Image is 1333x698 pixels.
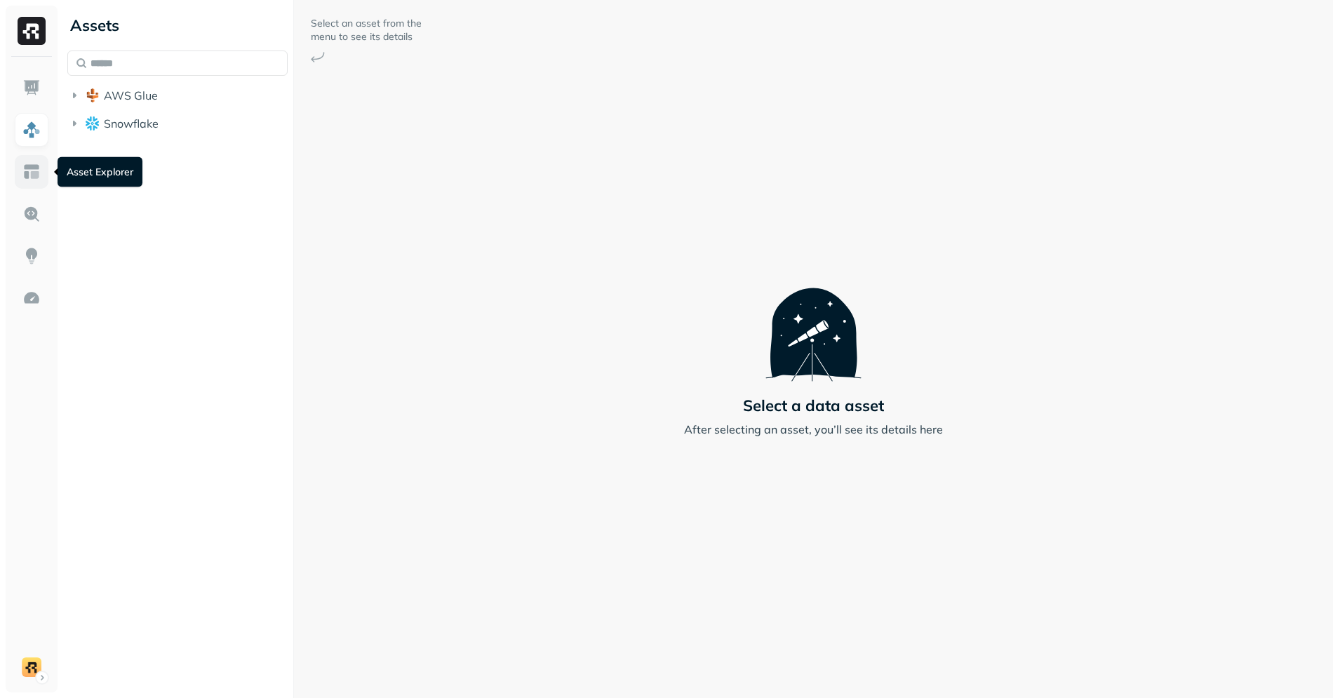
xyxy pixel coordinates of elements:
p: Select a data asset [743,396,884,415]
img: Insights [22,247,41,265]
img: Dashboard [22,79,41,97]
img: Asset Explorer [22,163,41,181]
div: Asset Explorer [58,157,142,187]
img: root [86,116,100,130]
img: demo [22,657,41,677]
p: Select an asset from the menu to see its details [311,17,423,43]
img: Query Explorer [22,205,41,223]
span: AWS Glue [104,88,158,102]
span: Snowflake [104,116,159,130]
button: Snowflake [67,112,288,135]
div: Assets [67,14,288,36]
button: AWS Glue [67,84,288,107]
img: root [86,88,100,102]
img: Ryft [18,17,46,45]
img: Arrow [311,52,325,62]
p: After selecting an asset, you’ll see its details here [684,421,943,438]
img: Assets [22,121,41,139]
img: Telescope [765,260,862,381]
img: Optimization [22,289,41,307]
